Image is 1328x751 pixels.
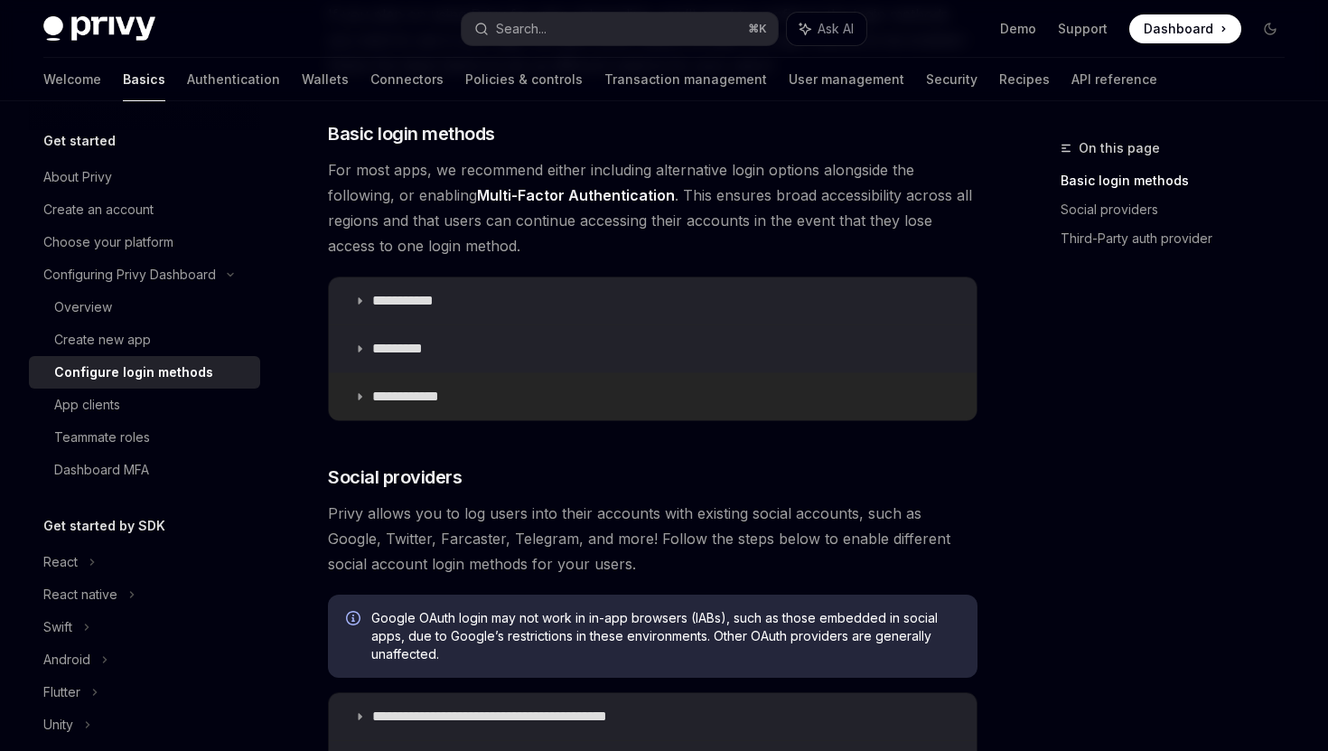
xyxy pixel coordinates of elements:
[54,296,112,318] div: Overview
[302,58,349,101] a: Wallets
[462,13,777,45] button: Search...⌘K
[477,186,675,205] a: Multi-Factor Authentication
[1061,195,1299,224] a: Social providers
[187,58,280,101] a: Authentication
[123,58,165,101] a: Basics
[999,58,1050,101] a: Recipes
[29,161,260,193] a: About Privy
[1061,166,1299,195] a: Basic login methods
[1071,58,1157,101] a: API reference
[1144,20,1213,38] span: Dashboard
[43,584,117,605] div: React native
[43,166,112,188] div: About Privy
[371,609,959,663] span: Google OAuth login may not work in in-app browsers (IABs), such as those embedded in social apps,...
[1079,137,1160,159] span: On this page
[54,459,149,481] div: Dashboard MFA
[29,356,260,389] a: Configure login methods
[43,264,216,286] div: Configuring Privy Dashboard
[465,58,583,101] a: Policies & controls
[43,199,154,221] div: Create an account
[748,22,767,36] span: ⌘ K
[29,389,260,421] a: App clients
[43,16,155,42] img: dark logo
[328,157,977,258] span: For most apps, we recommend either including alternative login options alongside the following, o...
[43,616,72,638] div: Swift
[1061,224,1299,253] a: Third-Party auth provider
[29,324,260,356] a: Create new app
[54,361,213,383] div: Configure login methods
[43,58,101,101] a: Welcome
[43,231,173,253] div: Choose your platform
[43,714,73,736] div: Unity
[54,427,150,448] div: Teammate roles
[346,611,364,629] svg: Info
[43,551,78,573] div: React
[29,291,260,324] a: Overview
[43,130,116,152] h5: Get started
[1129,14,1241,43] a: Dashboard
[54,329,151,351] div: Create new app
[370,58,444,101] a: Connectors
[1058,20,1108,38] a: Support
[29,226,260,258] a: Choose your platform
[328,121,495,146] span: Basic login methods
[789,58,904,101] a: User management
[496,18,547,40] div: Search...
[328,501,977,577] span: Privy allows you to log users into their accounts with existing social accounts, such as Google, ...
[604,58,767,101] a: Transaction management
[1256,14,1285,43] button: Toggle dark mode
[926,58,977,101] a: Security
[1000,20,1036,38] a: Demo
[29,454,260,486] a: Dashboard MFA
[328,465,462,490] span: Social providers
[43,681,80,703] div: Flutter
[818,20,854,38] span: Ask AI
[29,421,260,454] a: Teammate roles
[43,649,90,671] div: Android
[43,515,165,537] h5: Get started by SDK
[54,394,120,416] div: App clients
[787,13,866,45] button: Ask AI
[29,193,260,226] a: Create an account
